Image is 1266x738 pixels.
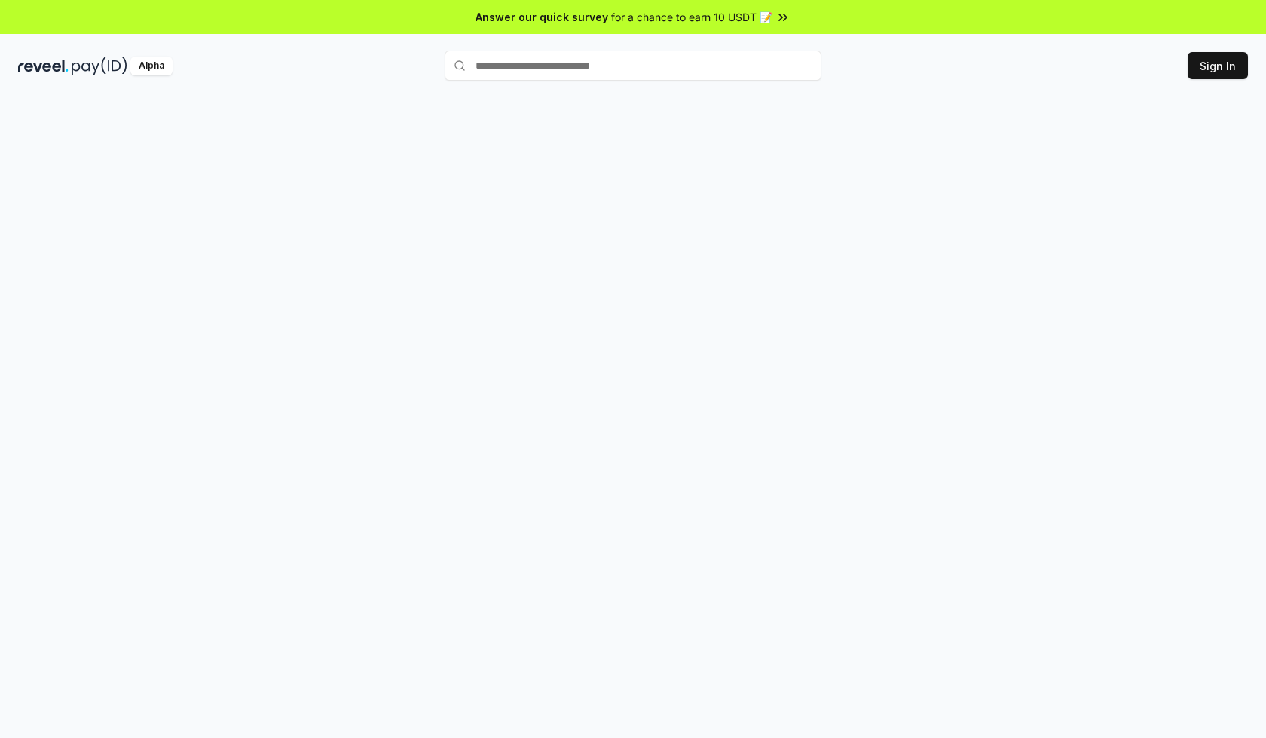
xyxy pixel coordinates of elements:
[130,57,173,75] div: Alpha
[1188,52,1248,79] button: Sign In
[72,57,127,75] img: pay_id
[18,57,69,75] img: reveel_dark
[611,9,772,25] span: for a chance to earn 10 USDT 📝
[476,9,608,25] span: Answer our quick survey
